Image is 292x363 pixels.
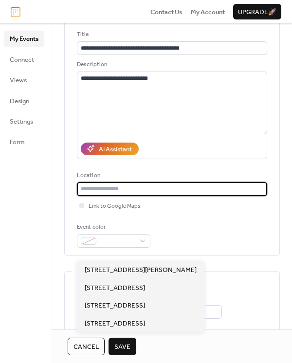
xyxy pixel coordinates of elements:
[4,113,44,129] a: Settings
[4,93,44,109] a: Design
[114,342,130,352] span: Save
[68,338,105,355] button: Cancel
[77,222,148,232] div: Event color
[99,145,132,154] div: AI Assistant
[89,201,141,211] span: Link to Google Maps
[85,283,145,293] span: [STREET_ADDRESS]
[109,338,136,355] button: Save
[85,319,145,328] span: [STREET_ADDRESS]
[233,4,281,19] button: Upgrade🚀
[81,143,139,155] button: AI Assistant
[77,30,265,39] div: Title
[10,75,27,85] span: Views
[4,134,44,149] a: Form
[10,117,33,127] span: Settings
[191,7,225,17] a: My Account
[73,342,99,352] span: Cancel
[77,60,265,70] div: Description
[10,137,25,147] span: Form
[85,265,197,275] span: [STREET_ADDRESS][PERSON_NAME]
[77,171,265,181] div: Location
[4,52,44,67] a: Connect
[4,31,44,46] a: My Events
[85,301,145,310] span: [STREET_ADDRESS]
[238,7,276,17] span: Upgrade 🚀
[10,55,34,65] span: Connect
[4,72,44,88] a: Views
[150,7,182,17] a: Contact Us
[10,96,29,106] span: Design
[11,6,20,17] img: logo
[10,34,38,44] span: My Events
